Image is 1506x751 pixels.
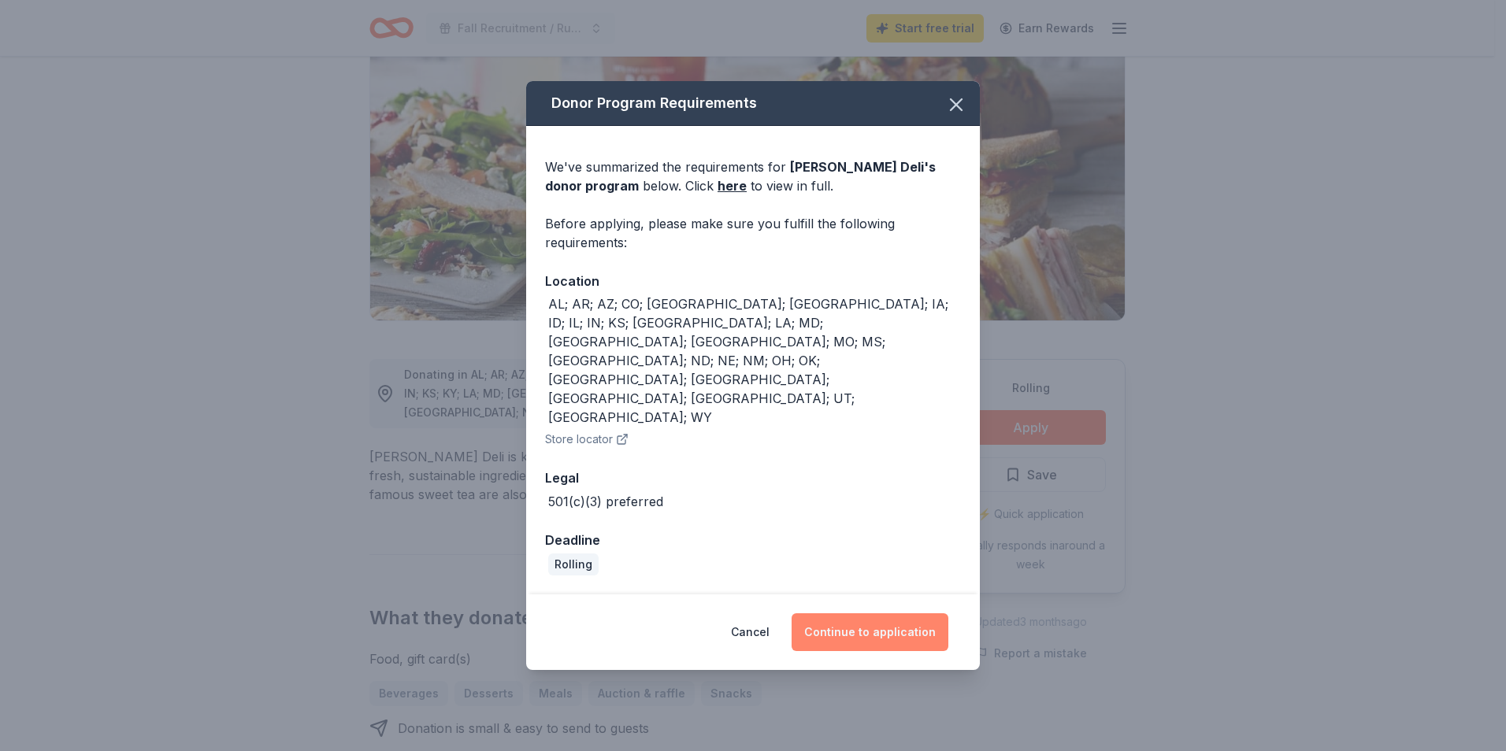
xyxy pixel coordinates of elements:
button: Cancel [731,613,770,651]
div: We've summarized the requirements for below. Click to view in full. [545,157,961,195]
div: AL; AR; AZ; CO; [GEOGRAPHIC_DATA]; [GEOGRAPHIC_DATA]; IA; ID; IL; IN; KS; [GEOGRAPHIC_DATA]; LA; ... [548,294,961,427]
button: Store locator [545,430,629,449]
div: Location [545,271,961,291]
a: here [718,176,747,195]
div: Before applying, please make sure you fulfill the following requirements: [545,214,961,252]
div: Deadline [545,530,961,550]
div: 501(c)(3) preferred [548,492,663,511]
div: Rolling [548,553,599,575]
div: Donor Program Requirements [526,81,980,126]
button: Continue to application [792,613,948,651]
div: Legal [545,468,961,488]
